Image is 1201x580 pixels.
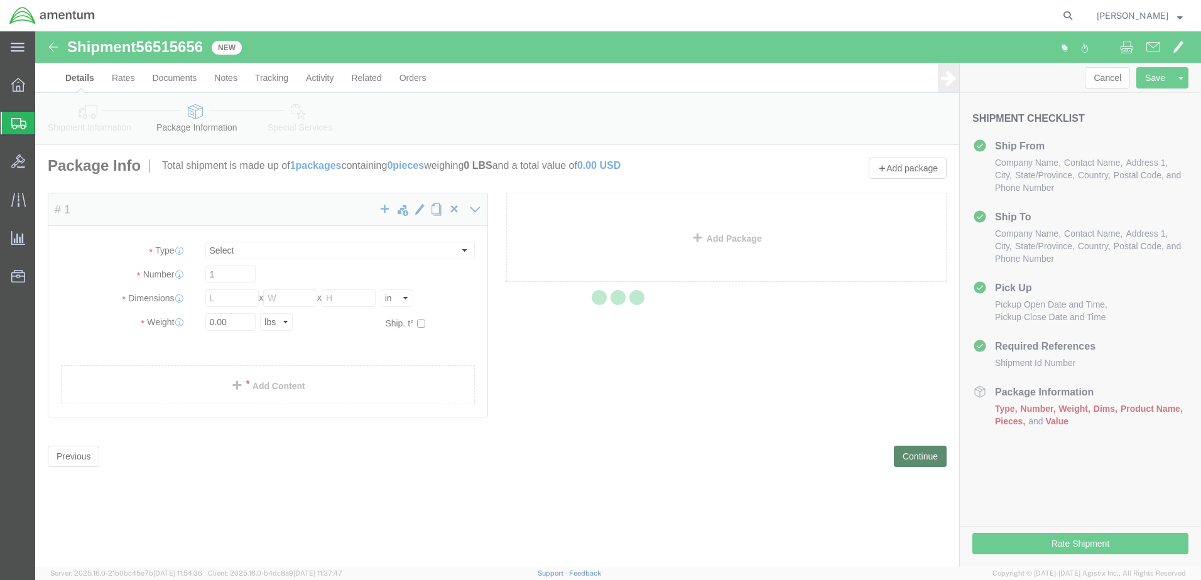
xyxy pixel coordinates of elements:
[9,6,95,25] img: logo
[1096,8,1183,23] button: [PERSON_NAME]
[1097,9,1168,23] span: Scott Meyers
[293,569,342,577] span: [DATE] 11:37:47
[50,569,202,577] span: Server: 2025.16.0-21b0bc45e7b
[208,569,342,577] span: Client: 2025.16.0-b4dc8a9
[538,569,569,577] a: Support
[153,569,202,577] span: [DATE] 11:54:36
[569,569,601,577] a: Feedback
[992,568,1186,579] span: Copyright © [DATE]-[DATE] Agistix Inc., All Rights Reserved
